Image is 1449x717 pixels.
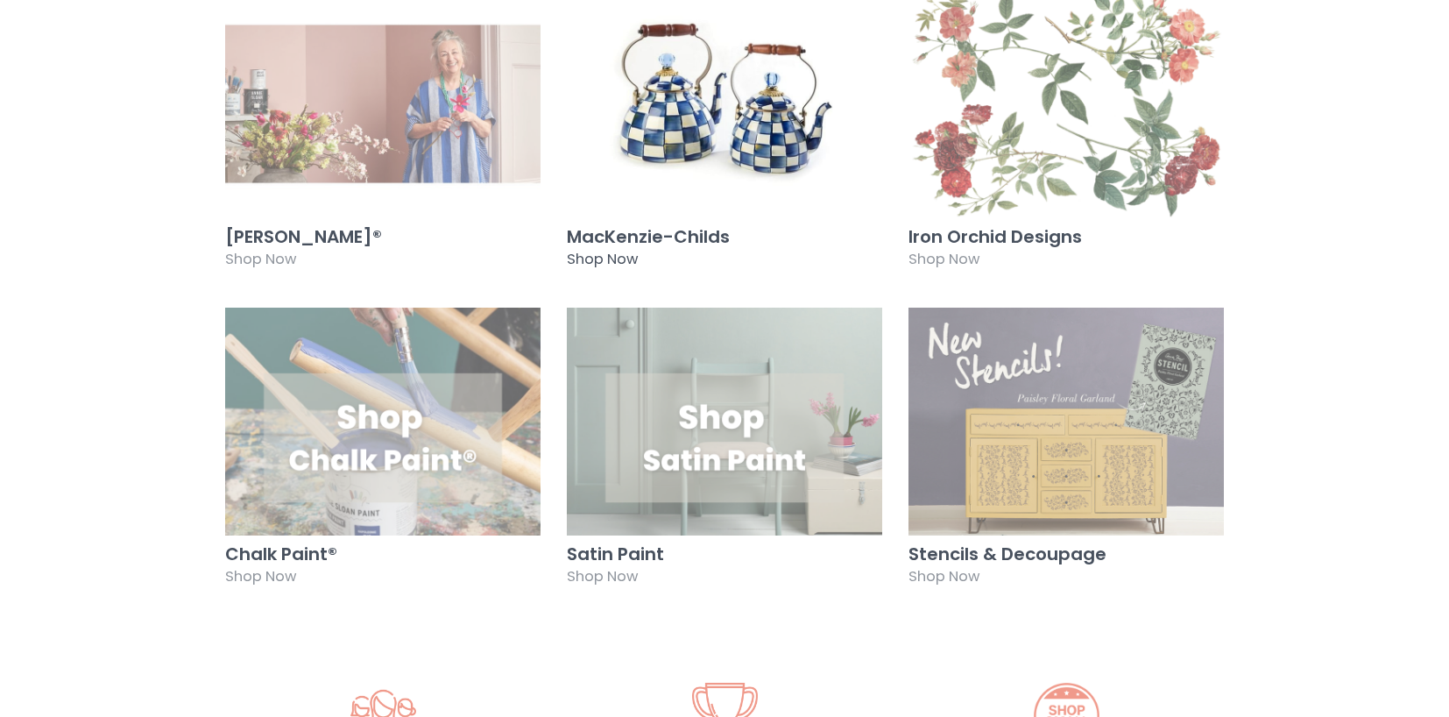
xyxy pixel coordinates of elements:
span: Shop Now [567,249,638,269]
span: Shop Now [225,566,296,586]
h3: Satin Paint [567,544,882,564]
img: Chalk Paint® [225,308,541,536]
span: Shop Now [908,566,979,586]
span: Shop Now [908,249,979,269]
h3: Stencils & Decoupage [908,544,1224,564]
img: Stencils & Decoupage [908,308,1224,536]
h3: Iron Orchid Designs [908,227,1224,246]
h3: [PERSON_NAME]® [225,227,541,246]
img: Satin Paint [567,308,882,536]
span: Shop Now [225,249,296,269]
h3: MacKenzie-Childs [567,227,882,246]
span: Shop Now [567,566,638,586]
h3: Chalk Paint® [225,544,541,564]
a: Satin Paint Shop Now [567,308,882,599]
a: Chalk Paint® Shop Now [225,308,541,599]
a: Stencils & Decoupage Shop Now [908,308,1224,599]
